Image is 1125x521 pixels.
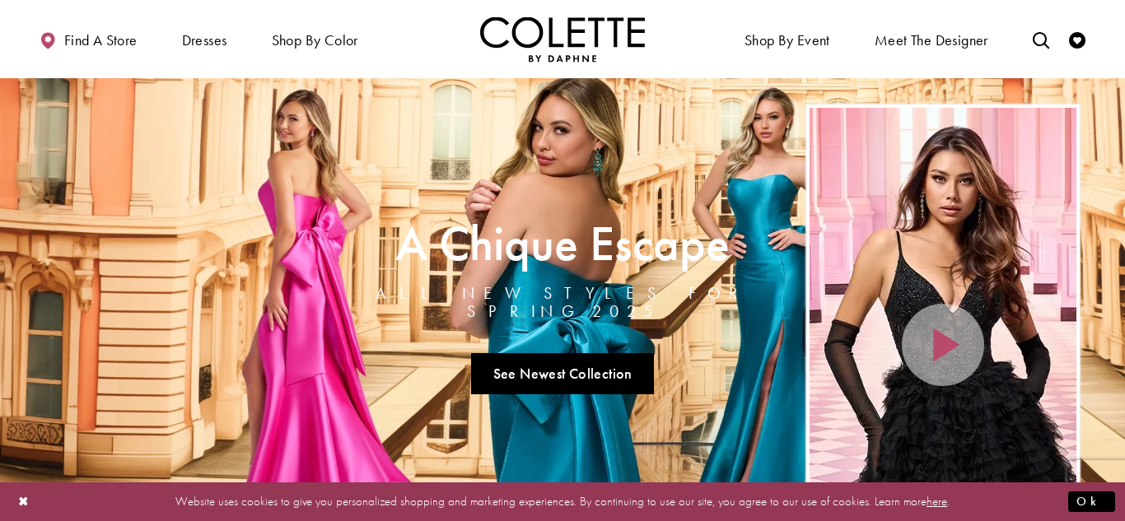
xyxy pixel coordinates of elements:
[319,347,806,401] ul: Slider Links
[10,487,38,516] button: Close Dialog
[471,353,654,394] a: See Newest Collection A Chique Escape All New Styles For Spring 2025
[1068,491,1115,512] button: Submit Dialog
[119,491,1006,513] p: Website uses cookies to give you personalized shopping and marketing experiences. By continuing t...
[927,493,947,509] a: here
